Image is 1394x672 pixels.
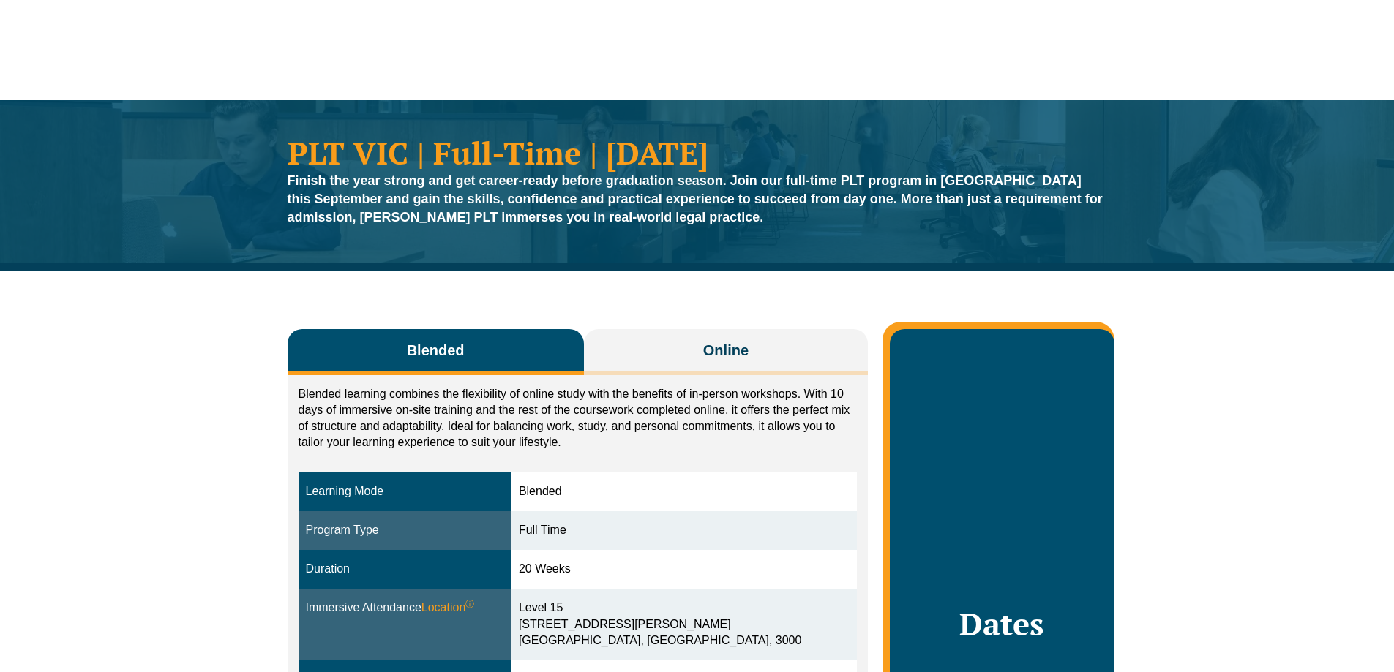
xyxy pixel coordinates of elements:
[306,600,504,616] div: Immersive Attendance
[306,561,504,578] div: Duration
[421,600,475,616] span: Location
[519,561,850,578] div: 20 Weeks
[288,137,1107,168] h1: PLT VIC | Full-Time | [DATE]
[904,605,1099,642] h2: Dates
[306,522,504,539] div: Program Type
[288,173,1103,224] strong: Finish the year strong and get career-ready before graduation season. Join our full-time PLT prog...
[519,483,850,500] div: Blended
[299,386,858,450] p: Blended learning combines the flexibility of online study with the benefits of in-person workshop...
[703,340,749,360] span: Online
[519,522,850,539] div: Full Time
[465,599,474,609] sup: ⓘ
[306,483,504,500] div: Learning Mode
[407,340,465,360] span: Blended
[519,600,850,650] div: Level 15 [STREET_ADDRESS][PERSON_NAME] [GEOGRAPHIC_DATA], [GEOGRAPHIC_DATA], 3000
